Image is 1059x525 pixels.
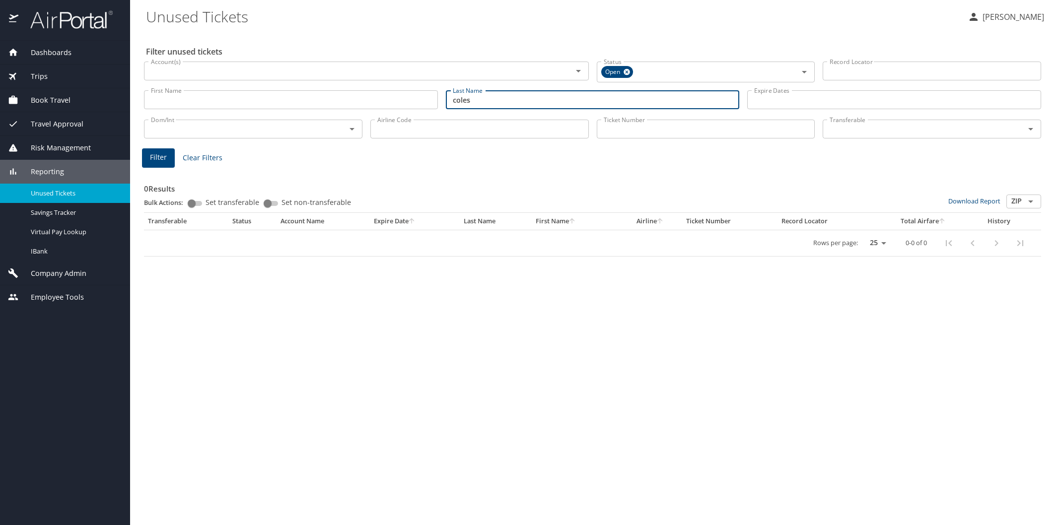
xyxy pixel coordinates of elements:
[31,227,118,237] span: Virtual Pay Lookup
[19,10,113,29] img: airportal-logo.png
[144,213,1041,257] table: custom pagination table
[939,218,946,225] button: sort
[206,199,259,206] span: Set transferable
[183,152,222,164] span: Clear Filters
[532,213,619,230] th: First Name
[277,213,370,230] th: Account Name
[777,213,875,230] th: Record Locator
[148,217,224,226] div: Transferable
[31,208,118,217] span: Savings Tracker
[228,213,277,230] th: Status
[619,213,682,230] th: Airline
[18,292,84,303] span: Employee Tools
[31,247,118,256] span: IBank
[862,236,890,251] select: rows per page
[948,197,1000,205] a: Download Report
[18,166,64,177] span: Reporting
[144,198,191,207] p: Bulk Actions:
[657,218,664,225] button: sort
[906,240,927,246] p: 0-0 of 0
[980,11,1044,23] p: [PERSON_NAME]
[1024,122,1038,136] button: Open
[601,66,633,78] div: Open
[875,213,971,230] th: Total Airfare
[18,142,91,153] span: Risk Management
[282,199,351,206] span: Set non-transferable
[813,240,858,246] p: Rows per page:
[179,149,226,167] button: Clear Filters
[964,8,1048,26] button: [PERSON_NAME]
[345,122,359,136] button: Open
[31,189,118,198] span: Unused Tickets
[18,71,48,82] span: Trips
[18,268,86,279] span: Company Admin
[146,44,1043,60] h2: Filter unused tickets
[142,148,175,168] button: Filter
[601,67,626,77] span: Open
[144,177,1041,195] h3: 0 Results
[370,213,460,230] th: Expire Date
[9,10,19,29] img: icon-airportal.png
[409,218,416,225] button: sort
[569,218,576,225] button: sort
[18,119,83,130] span: Travel Approval
[146,1,960,32] h1: Unused Tickets
[18,95,71,106] span: Book Travel
[797,65,811,79] button: Open
[1024,195,1038,208] button: Open
[971,213,1027,230] th: History
[150,151,167,164] span: Filter
[460,213,532,230] th: Last Name
[18,47,71,58] span: Dashboards
[682,213,777,230] th: Ticket Number
[571,64,585,78] button: Open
